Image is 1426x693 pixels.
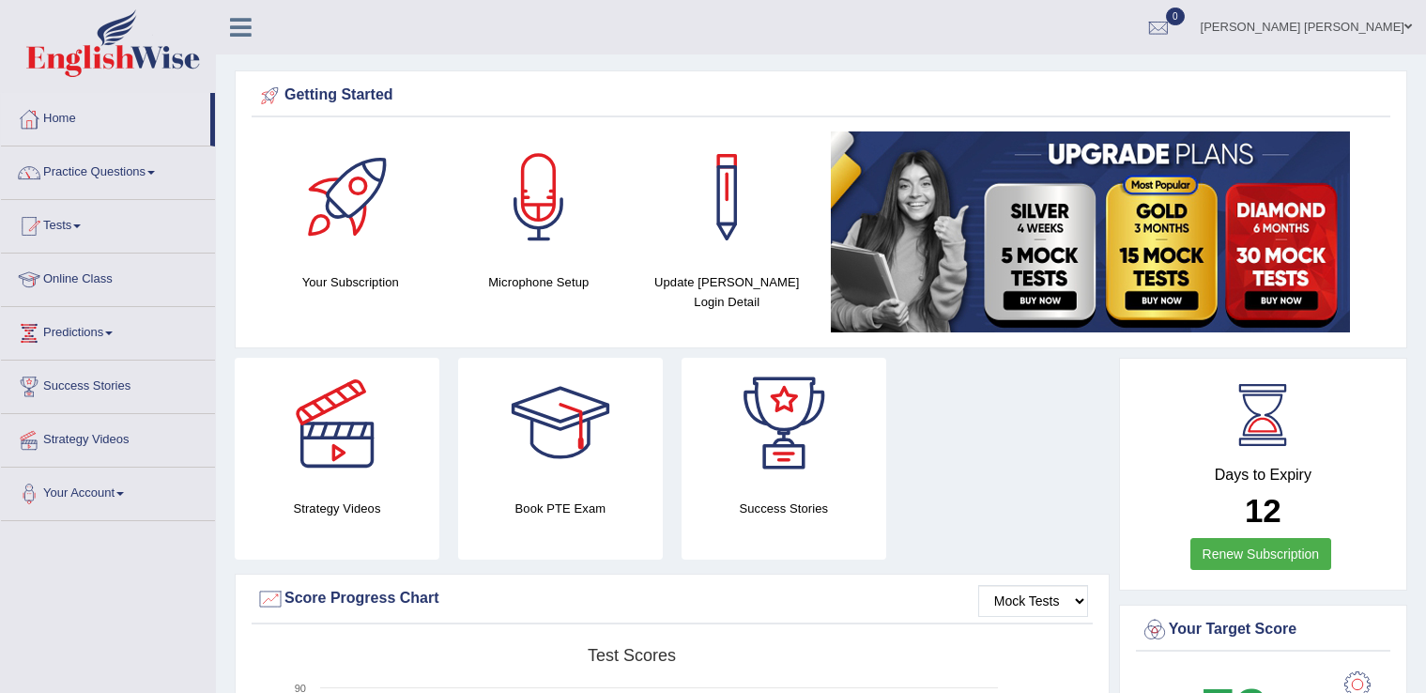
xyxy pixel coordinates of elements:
a: Your Account [1,468,215,515]
h4: Update [PERSON_NAME] Login Detail [642,272,812,312]
div: Score Progress Chart [256,585,1088,613]
a: Tests [1,200,215,247]
div: Getting Started [256,82,1386,110]
h4: Success Stories [682,499,886,518]
span: 0 [1166,8,1185,25]
h4: Days to Expiry [1141,467,1386,484]
img: small5.jpg [831,131,1350,332]
h4: Your Subscription [266,272,436,292]
a: Renew Subscription [1190,538,1332,570]
a: Predictions [1,307,215,354]
a: Success Stories [1,361,215,408]
tspan: Test scores [588,646,676,665]
a: Practice Questions [1,146,215,193]
a: Home [1,93,210,140]
h4: Book PTE Exam [458,499,663,518]
div: Your Target Score [1141,616,1386,644]
h4: Strategy Videos [235,499,439,518]
b: 12 [1245,492,1281,529]
a: Online Class [1,254,215,300]
a: Strategy Videos [1,414,215,461]
h4: Microphone Setup [454,272,624,292]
